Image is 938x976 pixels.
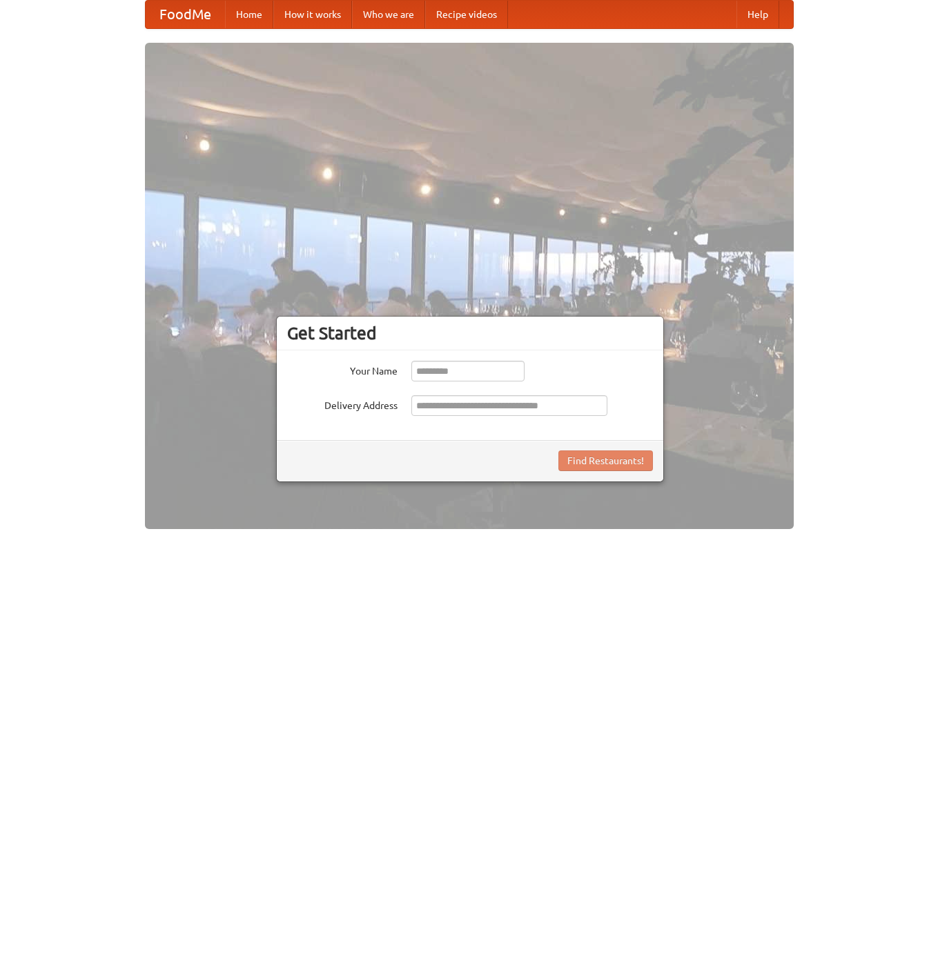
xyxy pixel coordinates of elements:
[736,1,779,28] a: Help
[273,1,352,28] a: How it works
[287,323,653,343] h3: Get Started
[558,450,653,471] button: Find Restaurants!
[287,361,398,378] label: Your Name
[225,1,273,28] a: Home
[352,1,425,28] a: Who we are
[287,395,398,412] label: Delivery Address
[425,1,508,28] a: Recipe videos
[146,1,225,28] a: FoodMe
